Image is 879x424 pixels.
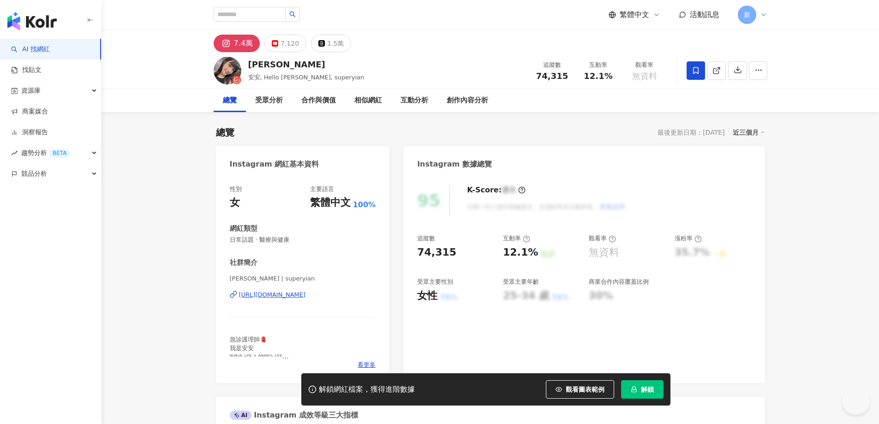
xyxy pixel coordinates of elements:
span: 資源庫 [21,80,41,101]
button: 1.5萬 [311,35,351,52]
div: Instagram 網紅基本資料 [230,159,319,169]
button: 觀看圖表範例 [546,380,614,399]
div: 女性 [417,289,437,303]
div: 受眾主要性別 [417,278,453,286]
span: 無資料 [632,72,657,81]
span: lock [631,386,637,393]
div: 近三個月 [733,126,765,138]
div: 12.1% [503,245,538,260]
div: [URL][DOMAIN_NAME] [239,291,306,299]
div: 漲粉率 [675,234,702,243]
span: 新 [744,10,750,20]
div: 女 [230,196,240,210]
span: [PERSON_NAME] | superyian [230,275,376,283]
span: 解鎖 [641,386,654,393]
div: 無資料 [589,245,619,260]
span: 安安, Hello [PERSON_NAME], superyian [248,74,365,81]
div: 商業合作內容覆蓋比例 [589,278,649,286]
div: 互動率 [581,60,616,70]
div: 最後更新日期：[DATE] [658,129,724,136]
div: K-Score : [467,185,526,195]
span: 繁體中文 [620,10,649,20]
div: 解鎖網紅檔案，獲得進階數據 [319,385,415,394]
span: 競品分析 [21,163,47,184]
div: 7.4萬 [234,37,253,50]
div: 相似網紅 [354,95,382,106]
img: KOL Avatar [214,57,241,84]
div: Instagram 數據總覽 [417,159,492,169]
div: 總覽 [216,126,234,139]
span: 活動訊息 [690,10,719,19]
div: BETA [49,149,70,158]
div: 社群簡介 [230,258,257,268]
span: 趨勢分析 [21,143,70,163]
div: Instagram 成效等級三大指標 [230,410,358,420]
div: 性別 [230,185,242,193]
div: 追蹤數 [535,60,570,70]
span: 觀看圖表範例 [566,386,604,393]
span: rise [11,150,18,156]
div: [PERSON_NAME] [248,59,365,70]
div: AI [230,411,252,420]
a: [URL][DOMAIN_NAME] [230,291,376,299]
span: 急診護理師🫀 我是安安 ᴺᵁᴿˢᴱ ᴸᴵᶠᴱ ˣ ᴬᴺᴬᴺ'ˢ ᴸᴵᶠᴱ 💉急診日常 | 護理日常 ✉️ 合作邀約/[EMAIL_ADDRESS][DOMAIN_NAME] [230,336,370,376]
button: 7,120 [264,35,306,52]
span: 100% [353,200,376,210]
span: 12.1% [584,72,612,81]
div: 受眾主要年齡 [503,278,539,286]
div: 網紅類型 [230,224,257,233]
div: 受眾分析 [255,95,283,106]
span: 看更多 [358,361,376,369]
div: 74,315 [417,245,456,260]
a: 商案媒合 [11,107,48,116]
div: 1.5萬 [327,37,344,50]
div: 互動率 [503,234,530,243]
img: logo [7,12,57,30]
div: 繁體中文 [310,196,351,210]
div: 互動分析 [401,95,428,106]
span: search [289,11,296,18]
a: searchAI 找網紅 [11,45,50,54]
button: 7.4萬 [214,35,260,52]
a: 找貼文 [11,66,42,75]
div: 創作內容分析 [447,95,488,106]
div: 合作與價值 [301,95,336,106]
div: 總覽 [223,95,237,106]
div: 觀看率 [627,60,662,70]
div: 7,120 [281,37,299,50]
span: 日常話題 · 醫療與健康 [230,236,376,244]
span: 74,315 [536,71,568,81]
a: 洞察報告 [11,128,48,137]
div: 觀看率 [589,234,616,243]
button: 解鎖 [621,380,664,399]
div: 追蹤數 [417,234,435,243]
div: 主要語言 [310,185,334,193]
